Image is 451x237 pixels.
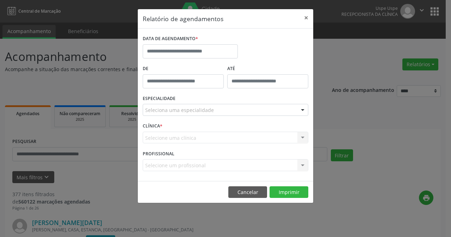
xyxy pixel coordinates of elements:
label: De [143,63,224,74]
h5: Relatório de agendamentos [143,14,223,23]
span: Seleciona uma especialidade [145,106,214,114]
label: CLÍNICA [143,121,162,132]
label: PROFISSIONAL [143,148,174,159]
button: Close [299,9,313,26]
button: Imprimir [270,186,308,198]
label: ATÉ [227,63,308,74]
label: DATA DE AGENDAMENTO [143,33,198,44]
label: ESPECIALIDADE [143,93,175,104]
button: Cancelar [228,186,267,198]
